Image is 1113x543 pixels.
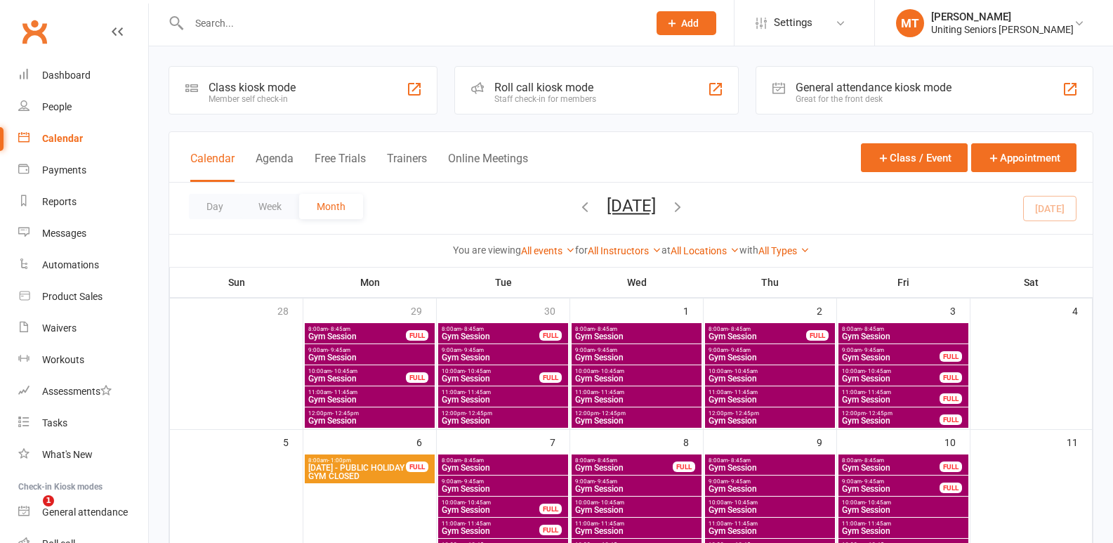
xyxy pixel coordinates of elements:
div: 4 [1072,299,1092,322]
span: - 8:45am [461,457,484,464]
div: FULL [940,483,962,493]
button: Online Meetings [448,152,528,182]
span: 10:00am [441,368,540,374]
span: 8:00am [574,326,699,332]
span: 8:00am [708,326,807,332]
span: 12:00pm [841,410,940,417]
div: Payments [42,164,86,176]
input: Search... [185,13,638,33]
th: Mon [303,268,437,297]
a: Reports [18,186,148,218]
span: Gym Session [574,464,673,472]
span: - 8:45am [728,457,751,464]
th: Thu [704,268,837,297]
a: Assessments [18,376,148,407]
span: 10:00am [708,368,832,374]
span: - 10:45am [732,368,758,374]
span: 8:00am [708,457,832,464]
span: Gym Session [574,374,699,383]
span: - 12:45pm [866,410,893,417]
div: Staff check-in for members [494,94,596,104]
span: [DATE] - PUBLIC HOLIDAY GYM CLOSED [308,464,407,480]
span: - 9:45am [728,478,751,485]
div: FULL [806,330,829,341]
span: Gym Session [441,395,565,404]
span: - 9:45am [862,478,884,485]
span: 9:00am [841,347,940,353]
button: [DATE] [607,196,656,216]
span: - 1:00pm [328,457,351,464]
span: - 12:45pm [466,410,492,417]
span: 12:00pm [441,410,565,417]
span: 11:00am [708,521,832,527]
span: - 8:45am [461,326,484,332]
span: - 11:45am [465,521,491,527]
span: - 9:45am [461,478,484,485]
span: - 9:45am [461,347,484,353]
a: All Instructors [588,245,661,256]
th: Fri [837,268,970,297]
div: Great for the front desk [796,94,951,104]
span: Gym Session [441,527,540,535]
span: 10:00am [708,499,832,506]
span: 9:00am [441,347,565,353]
span: 9:00am [574,478,699,485]
span: 9:00am [841,478,940,485]
span: 8:00am [441,326,540,332]
span: 8:00am [841,457,940,464]
div: Class kiosk mode [209,81,296,94]
span: 10:00am [574,499,699,506]
a: Clubworx [17,14,52,49]
div: Calendar [42,133,83,144]
span: Gym Session [441,332,540,341]
span: 11:00am [308,389,432,395]
span: Gym Session [708,395,832,404]
span: - 11:45am [331,389,357,395]
div: What's New [42,449,93,460]
span: Gym Session [441,417,565,425]
span: - 10:45am [598,368,624,374]
div: Roll call kiosk mode [494,81,596,94]
span: - 8:45am [728,326,751,332]
div: 6 [416,430,436,453]
span: 8:00am [308,326,407,332]
span: 12:00pm [308,410,432,417]
span: - 10:45am [865,368,891,374]
span: 12:00pm [574,410,699,417]
div: Reports [42,196,77,207]
button: Day [189,194,241,219]
strong: You are viewing [453,244,521,256]
span: - 11:45am [732,389,758,395]
span: 11:00am [441,389,565,395]
span: 11:00am [841,521,966,527]
span: Gym Session [308,395,432,404]
a: People [18,91,148,123]
span: 8:00am [574,457,673,464]
span: - 12:45pm [599,410,626,417]
div: 8 [683,430,703,453]
span: - 8:45am [595,457,617,464]
span: Gym Session [574,417,699,425]
span: Gym Session [574,395,699,404]
div: General attendance kiosk mode [796,81,951,94]
span: 11:00am [574,521,699,527]
span: Gym Session [708,464,832,472]
div: FULL [940,351,962,362]
div: 5 [283,430,303,453]
span: Gym Session [308,417,432,425]
span: 8:00am [441,457,565,464]
button: Appointment [971,143,1076,172]
div: Workouts [42,354,84,365]
strong: for [575,244,588,256]
span: - 10:45am [331,368,357,374]
span: - 9:45am [862,347,884,353]
span: - 9:45am [328,347,350,353]
a: Messages [18,218,148,249]
span: - 10:45am [865,499,891,506]
span: Gym Session [574,353,699,362]
a: Product Sales [18,281,148,313]
span: - 12:45pm [332,410,359,417]
span: 9:00am [708,347,832,353]
a: Payments [18,155,148,186]
span: Gym Session [841,395,940,404]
